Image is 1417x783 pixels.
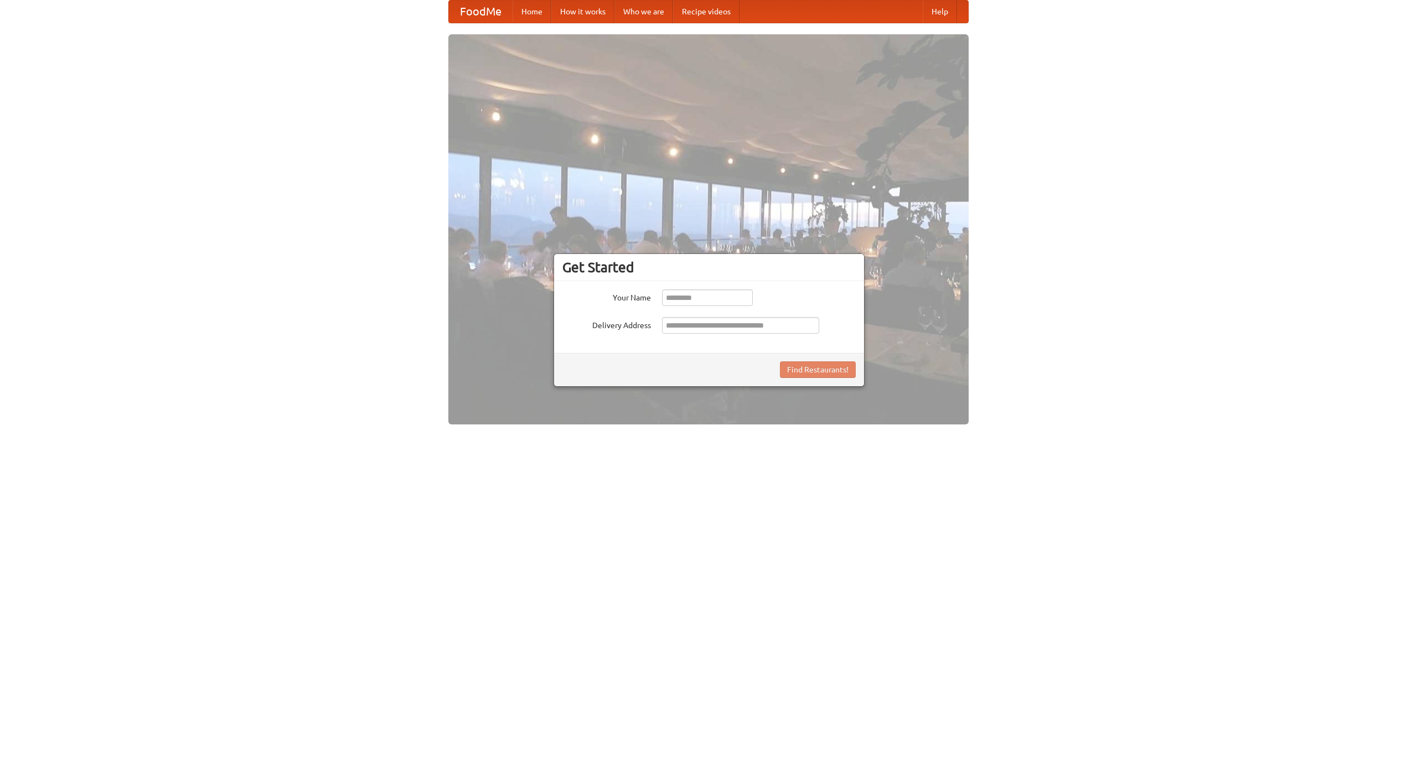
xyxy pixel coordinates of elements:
a: Who we are [614,1,673,23]
a: How it works [551,1,614,23]
a: Home [513,1,551,23]
a: Help [923,1,957,23]
a: Recipe videos [673,1,739,23]
a: FoodMe [449,1,513,23]
label: Delivery Address [562,317,651,331]
button: Find Restaurants! [780,361,856,378]
h3: Get Started [562,259,856,276]
label: Your Name [562,289,651,303]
